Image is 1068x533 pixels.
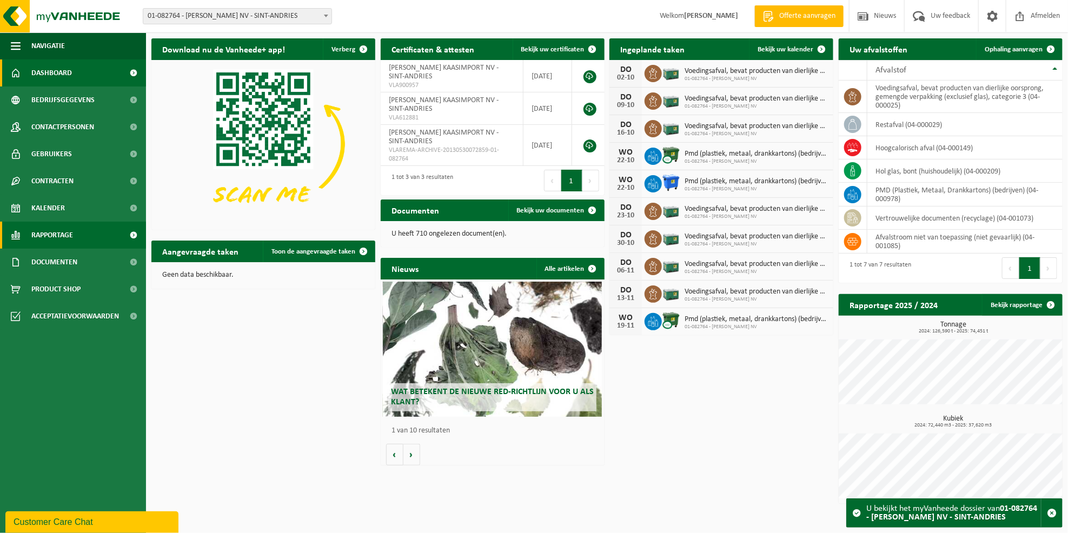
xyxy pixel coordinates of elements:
button: Previous [1002,257,1019,279]
p: Geen data beschikbaar. [162,271,364,279]
button: Vorige [386,444,403,465]
span: Bedrijfsgegevens [31,86,95,114]
span: 01-082764 - [PERSON_NAME] NV [685,296,828,303]
strong: 01-082764 - [PERSON_NAME] NV - SINT-ANDRIES [866,504,1037,522]
span: 01-082764 - [PERSON_NAME] NV [685,241,828,248]
span: VLA612881 [389,114,515,122]
button: Next [582,170,599,191]
td: PMD (Plastiek, Metaal, Drankkartons) (bedrijven) (04-000978) [867,183,1063,206]
div: WO [615,314,636,322]
div: DO [615,258,636,267]
td: hol glas, bont (huishoudelijk) (04-000209) [867,159,1063,183]
span: [PERSON_NAME] KAASIMPORT NV - SINT-ANDRIES [389,96,499,113]
span: 01-082764 - JAN DUPONT KAASIMPORT NV - SINT-ANDRIES [143,9,331,24]
div: 09-10 [615,102,636,109]
span: Voedingsafval, bevat producten van dierlijke oorsprong, gemengde verpakking (exc... [685,205,828,214]
div: 13-11 [615,295,636,302]
td: restafval (04-000029) [867,113,1063,136]
h2: Rapportage 2025 / 2024 [839,294,948,315]
a: Toon de aangevraagde taken [263,241,374,262]
a: Offerte aanvragen [754,5,844,27]
span: Acceptatievoorwaarden [31,303,119,330]
div: DO [615,65,636,74]
a: Bekijk uw certificaten [513,38,603,60]
p: 1 van 10 resultaten [392,427,599,435]
span: Offerte aanvragen [777,11,838,22]
a: Wat betekent de nieuwe RED-richtlijn voor u als klant? [383,282,602,417]
span: 01-082764 - [PERSON_NAME] NV [685,158,828,165]
span: Documenten [31,249,77,276]
span: Pmd (plastiek, metaal, drankkartons) (bedrijven) [685,315,828,324]
div: WO [615,176,636,184]
div: U bekijkt het myVanheede dossier van [866,499,1041,527]
span: Toon de aangevraagde taken [271,248,355,255]
a: Ophaling aanvragen [976,38,1062,60]
span: Contactpersonen [31,114,94,141]
div: DO [615,203,636,212]
span: Bekijk uw kalender [758,46,813,53]
span: 01-082764 - [PERSON_NAME] NV [685,324,828,330]
span: Voedingsafval, bevat producten van dierlijke oorsprong, gemengde verpakking (exc... [685,95,828,103]
span: Pmd (plastiek, metaal, drankkartons) (bedrijven) [685,177,828,186]
div: 22-10 [615,184,636,192]
img: WB-1100-CU [662,146,680,164]
div: 22-10 [615,157,636,164]
span: Navigatie [31,32,65,59]
span: 01-082764 - [PERSON_NAME] NV [685,186,828,192]
span: 01-082764 - [PERSON_NAME] NV [685,103,828,110]
h2: Aangevraagde taken [151,241,249,262]
h2: Certificaten & attesten [381,38,485,59]
span: 01-082764 - [PERSON_NAME] NV [685,269,828,275]
span: Kalender [31,195,65,222]
h2: Uw afvalstoffen [839,38,918,59]
div: DO [615,93,636,102]
span: Dashboard [31,59,72,86]
a: Alle artikelen [536,258,603,279]
strong: [PERSON_NAME] [684,12,738,20]
h2: Documenten [381,199,450,221]
div: 30-10 [615,239,636,247]
img: Download de VHEPlus App [151,60,375,228]
h3: Tonnage [844,321,1063,334]
div: 02-10 [615,74,636,82]
td: [DATE] [523,125,573,166]
button: Verberg [323,38,374,60]
span: Contracten [31,168,74,195]
span: 01-082764 - [PERSON_NAME] NV [685,76,828,82]
span: VLA900957 [389,81,515,90]
iframe: chat widget [5,509,181,533]
span: 01-082764 - [PERSON_NAME] NV [685,131,828,137]
span: Voedingsafval, bevat producten van dierlijke oorsprong, gemengde verpakking (exc... [685,122,828,131]
img: PB-LB-0680-HPE-GN-01 [662,63,680,82]
span: Bekijk uw certificaten [521,46,585,53]
div: DO [615,286,636,295]
span: Rapportage [31,222,73,249]
h2: Nieuws [381,258,429,279]
span: Voedingsafval, bevat producten van dierlijke oorsprong, gemengde verpakking (exc... [685,232,828,241]
span: Verberg [331,46,355,53]
div: 1 tot 3 van 3 resultaten [386,169,453,192]
span: [PERSON_NAME] KAASIMPORT NV - SINT-ANDRIES [389,129,499,145]
span: Ophaling aanvragen [985,46,1043,53]
h2: Download nu de Vanheede+ app! [151,38,296,59]
button: Volgende [403,444,420,465]
a: Bekijk uw documenten [508,199,603,221]
span: Wat betekent de nieuwe RED-richtlijn voor u als klant? [391,388,594,407]
td: vertrouwelijke documenten (recyclage) (04-001073) [867,206,1063,230]
span: Pmd (plastiek, metaal, drankkartons) (bedrijven) [685,150,828,158]
p: U heeft 710 ongelezen document(en). [392,230,594,238]
img: PB-LB-0680-HPE-GN-01 [662,256,680,275]
div: DO [615,121,636,129]
span: Gebruikers [31,141,72,168]
button: Previous [544,170,561,191]
button: Next [1040,257,1057,279]
div: 16-10 [615,129,636,137]
h2: Ingeplande taken [609,38,695,59]
span: Voedingsafval, bevat producten van dierlijke oorsprong, gemengde verpakking (exc... [685,67,828,76]
td: [DATE] [523,92,573,125]
span: 01-082764 - [PERSON_NAME] NV [685,214,828,220]
img: PB-LB-0680-HPE-GN-01 [662,284,680,302]
img: WB-1100-CU [662,311,680,330]
img: PB-LB-0680-HPE-GN-01 [662,229,680,247]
